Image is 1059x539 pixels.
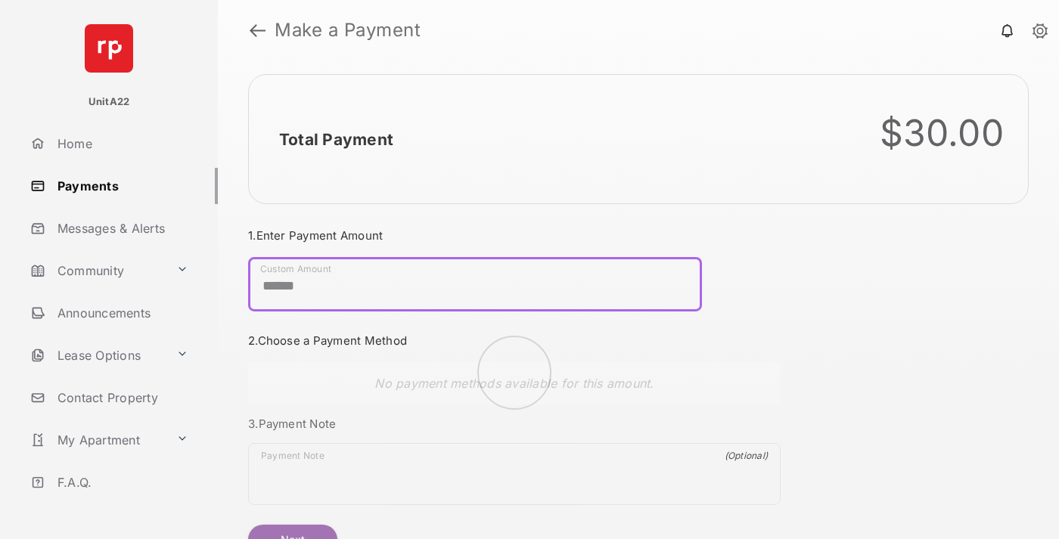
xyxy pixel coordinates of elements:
[24,295,218,331] a: Announcements
[24,210,218,246] a: Messages & Alerts
[248,333,781,348] h3: 2. Choose a Payment Method
[24,252,170,289] a: Community
[24,464,218,500] a: F.A.Q.
[275,21,421,39] strong: Make a Payment
[248,417,781,431] h3: 3. Payment Note
[24,379,218,416] a: Contact Property
[248,228,781,243] h3: 1. Enter Payment Amount
[85,24,133,73] img: svg+xml;base64,PHN2ZyB4bWxucz0iaHR0cDovL3d3dy53My5vcmcvMjAwMC9zdmciIHdpZHRoPSI2NCIgaGVpZ2h0PSI2NC...
[24,422,170,458] a: My Apartment
[24,337,170,373] a: Lease Options
[279,130,393,149] h2: Total Payment
[880,111,1005,155] div: $30.00
[24,168,218,204] a: Payments
[24,125,218,162] a: Home
[89,94,130,110] p: UnitA22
